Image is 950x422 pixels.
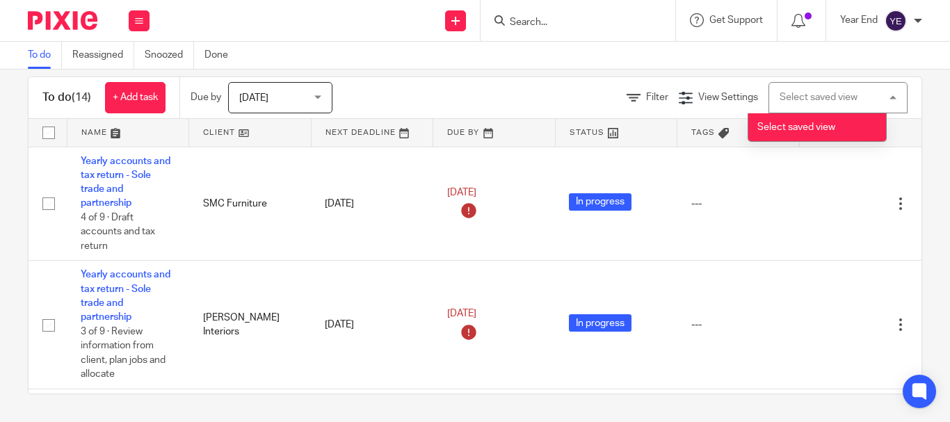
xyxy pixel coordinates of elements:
span: Filter [646,92,668,102]
span: Select saved view [757,122,835,132]
img: svg%3E [885,10,907,32]
a: To do [28,42,62,69]
span: (14) [72,92,91,103]
a: Yearly accounts and tax return - Sole trade and partnership [81,270,170,322]
p: Due by [191,90,221,104]
h1: To do [42,90,91,105]
a: Yearly accounts and tax return - Sole trade and partnership [81,156,170,209]
div: Select saved view [780,92,858,102]
span: In progress [569,193,631,211]
a: + Add task [105,82,166,113]
a: Snoozed [145,42,194,69]
span: [DATE] [447,188,476,197]
p: Year End [840,13,878,27]
span: In progress [569,314,631,332]
td: SMC Furniture [189,147,312,261]
a: Reassigned [72,42,134,69]
span: Get Support [709,15,763,25]
span: View Settings [698,92,758,102]
td: [DATE] [311,147,433,261]
input: Search [508,17,634,29]
span: 4 of 9 · Draft accounts and tax return [81,213,155,251]
td: [DATE] [311,261,433,389]
span: Tags [691,129,715,136]
a: Done [204,42,239,69]
span: [DATE] [447,309,476,318]
span: 3 of 9 · Review information from client, plan jobs and allocate [81,327,166,380]
div: --- [691,197,786,211]
div: --- [691,318,786,332]
img: Pixie [28,11,97,30]
td: [PERSON_NAME] Interiors [189,261,312,389]
span: [DATE] [239,93,268,103]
